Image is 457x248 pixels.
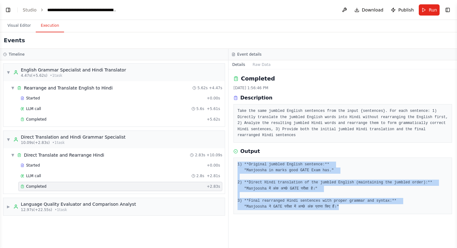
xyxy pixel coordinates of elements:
[26,106,41,111] span: LLM call
[4,6,12,14] button: Show left sidebar
[24,152,104,158] div: Direct Translate and Rearrange Hindi
[207,96,220,101] span: + 0.00s
[7,70,10,75] span: ▼
[21,201,136,207] div: Language Quality Evaluator and Comparison Analyst
[50,73,62,78] span: • 1 task
[238,162,448,210] pre: 1) **Original jumbled English sentence:** "Manjoosha in marks good GATE Exam has." 2) **Direct Hi...
[26,163,40,168] span: Started
[24,85,113,91] div: Rearrange and Translate English to Hindi
[26,173,41,178] span: LLM call
[36,19,64,32] button: Execution
[233,85,452,90] div: [DATE] 1:56:46 PM
[241,74,275,83] h2: Completed
[195,153,205,158] span: 2.83s
[206,153,222,158] span: + 10.09s
[207,173,220,178] span: + 2.81s
[21,134,126,140] div: Direct Translation and Hindi Grammar Specialist
[207,106,220,111] span: + 5.61s
[207,117,220,122] span: + 5.62s
[21,207,52,212] span: 12.97s (+22.55s)
[238,108,448,139] pre: Take the same jumbled English sentences from the input {sentences}. For each sentence: 1) Directl...
[21,67,126,73] div: English Grammar Specialist and Hindi Translator
[23,7,37,12] a: Studio
[2,19,36,32] button: Visual Editor
[240,94,272,102] h3: Description
[398,7,414,13] span: Publish
[11,153,15,158] span: ▼
[52,140,65,145] span: • 1 task
[228,60,249,69] button: Details
[196,106,204,111] span: 5.6s
[419,4,440,16] button: Run
[352,4,386,16] button: Download
[21,140,50,145] span: 10.09s (+2.83s)
[443,6,452,14] button: Show right sidebar
[4,36,25,45] h2: Events
[11,85,15,90] span: ▼
[9,52,25,57] h3: Timeline
[388,4,416,16] button: Publish
[21,73,47,78] span: 4.47s (+5.62s)
[26,96,40,101] span: Started
[207,163,220,168] span: + 0.00s
[197,85,208,90] span: 5.62s
[237,52,261,57] h3: Event details
[7,137,10,142] span: ▼
[196,173,204,178] span: 2.8s
[429,7,437,13] span: Run
[209,85,222,90] span: + 4.47s
[207,184,220,189] span: + 2.83s
[26,117,46,122] span: Completed
[55,207,67,212] span: • 1 task
[7,204,10,209] span: ▶
[26,184,46,189] span: Completed
[249,60,275,69] button: Raw Data
[362,7,384,13] span: Download
[23,7,117,13] nav: breadcrumb
[240,148,260,155] h3: Output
